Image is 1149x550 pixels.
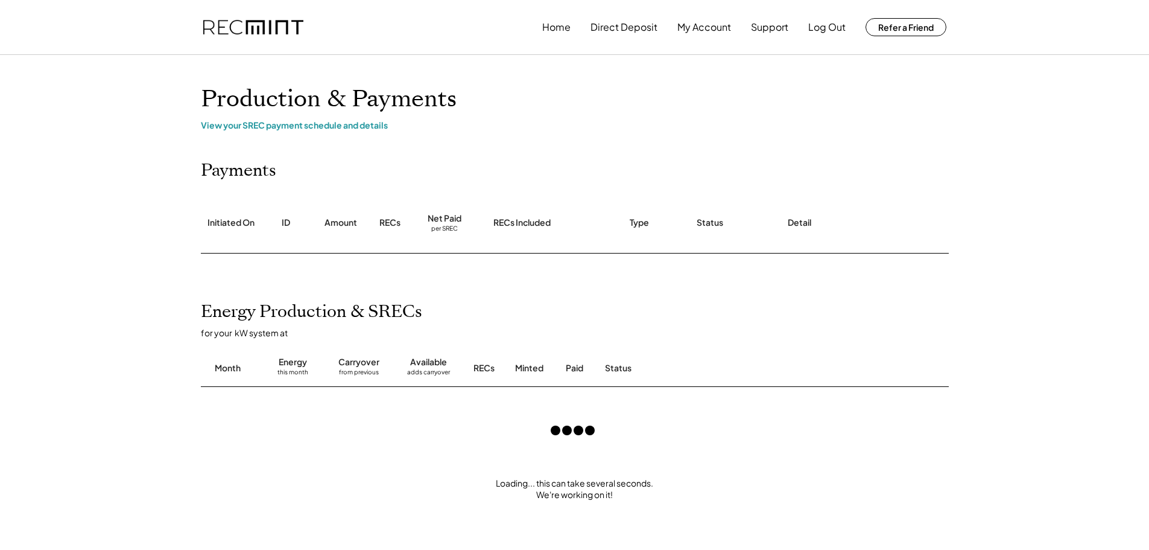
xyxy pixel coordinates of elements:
[866,18,946,36] button: Refer a Friend
[697,217,723,229] div: Status
[605,362,810,374] div: Status
[788,217,811,229] div: Detail
[338,356,379,368] div: Carryover
[751,15,788,39] button: Support
[493,217,551,229] div: RECs Included
[201,161,276,181] h2: Payments
[808,15,846,39] button: Log Out
[431,225,458,234] div: per SREC
[279,356,307,368] div: Energy
[201,302,422,322] h2: Energy Production & SRECs
[542,15,571,39] button: Home
[189,478,961,501] div: Loading... this can take several seconds. We're working on it!
[428,213,461,225] div: Net Paid
[201,327,961,338] div: for your kW system at
[282,217,290,229] div: ID
[339,368,379,380] div: from previous
[201,85,949,114] h1: Production & Payments
[677,15,731,39] button: My Account
[277,368,308,380] div: this month
[203,20,303,35] img: recmint-logotype%403x.png
[410,356,447,368] div: Available
[324,217,357,229] div: Amount
[201,120,949,130] div: View your SREC payment schedule and details
[630,217,649,229] div: Type
[515,362,543,374] div: Minted
[407,368,450,380] div: adds carryover
[473,362,495,374] div: RECs
[566,362,583,374] div: Paid
[379,217,400,229] div: RECs
[207,217,255,229] div: Initiated On
[590,15,657,39] button: Direct Deposit
[215,362,241,374] div: Month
